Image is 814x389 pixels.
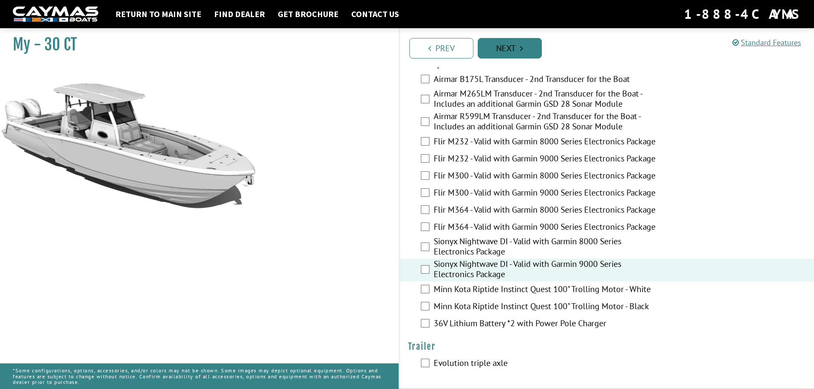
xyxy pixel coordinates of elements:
[434,88,662,111] label: Airmar M265LM Transducer - 2nd Transducer for the Boat - Includes an additional Garmin GSD 28 Son...
[434,318,662,331] label: 36V Lithium Battery *2 with Power Pole Charger
[409,38,473,58] a: Prev
[434,358,662,370] label: Evolution triple axle
[434,284,662,296] label: Minn Kota Riptide Instinct Quest 100" Trolling Motor - White
[434,301,662,313] label: Minn Kota Riptide Instinct Quest 100" Trolling Motor - Black
[13,6,98,22] img: white-logo-c9c8dbefe5ff5ceceb0f0178aa75bf4bb51f6bca0971e226c86eb53dfe498488.png
[732,38,801,47] a: Standard Features
[210,9,269,20] a: Find Dealer
[434,222,662,234] label: Flir M364 - Valid with Garmin 9000 Series Electronics Package
[434,205,662,217] label: Flir M364 - Valid with Garmin 8000 Series Electronics Package
[13,35,377,54] h1: My - 30 CT
[684,5,801,23] div: 1-888-4CAYMAS
[273,9,343,20] a: Get Brochure
[13,363,386,389] p: *Some configurations, options, accessories, and/or colors may not be shown. Some images may depic...
[111,9,206,20] a: Return to main site
[434,187,662,200] label: Flir M300 - Valid with Garmin 9000 Series Electronics Package
[434,111,662,134] label: Airmar R599LM Transducer - 2nd Transducer for the Boat - Includes an additional Garmin GSD 28 Son...
[434,170,662,183] label: Flir M300 - Valid with Garmin 8000 Series Electronics Package
[478,38,542,58] a: Next
[434,259,662,281] label: Sionyx Nightwave DI - Valid with Garmin 9000 Series Electronics Package
[434,153,662,166] label: Flir M232 - Valid with Garmin 9000 Series Electronics Package
[408,341,806,352] h4: Trailer
[434,74,662,86] label: Airmar B175L Transducer - 2nd Transducer for the Boat
[434,136,662,149] label: Flir M232 - Valid with Garmin 8000 Series Electronics Package
[347,9,403,20] a: Contact Us
[434,236,662,259] label: Sionyx Nightwave DI - Valid with Garmin 8000 Series Electronics Package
